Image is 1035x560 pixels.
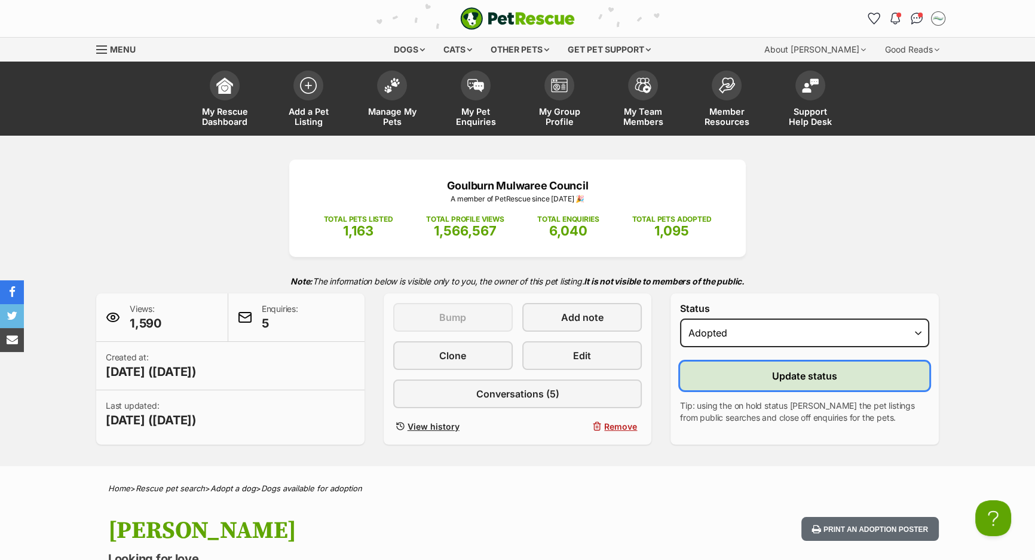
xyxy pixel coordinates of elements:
a: Rescue pet search [136,484,205,493]
span: [DATE] ([DATE]) [106,363,197,380]
a: PetRescue [460,7,575,30]
button: Notifications [886,9,905,28]
span: Support Help Desk [783,106,837,127]
span: Bump [439,310,466,325]
span: Clone [439,348,466,363]
p: Enquiries: [262,303,298,332]
span: My Rescue Dashboard [198,106,252,127]
img: chat-41dd97257d64d25036548639549fe6c8038ab92f7586957e7f3b1b290dea8141.svg [911,13,923,25]
img: manage-my-pets-icon-02211641906a0b7f246fdf0571729dbe1e7629f14944591b6c1af311fb30b64b.svg [384,78,400,93]
div: > > > [78,484,957,493]
a: View history [393,418,513,435]
a: Edit [522,341,642,370]
a: Favourites [864,9,883,28]
div: Dogs [385,38,433,62]
span: My Group Profile [532,106,586,127]
span: Add note [561,310,604,325]
span: My Pet Enquiries [449,106,503,127]
span: Remove [604,420,637,433]
p: A member of PetRescue since [DATE] 🎉 [307,194,728,204]
span: 1,095 [654,223,689,238]
div: Good Reads [877,38,948,62]
span: Menu [110,44,136,54]
a: My Rescue Dashboard [183,65,267,136]
p: Goulburn Mulwaree Council [307,178,728,194]
p: TOTAL ENQUIRIES [537,214,599,225]
div: About [PERSON_NAME] [756,38,874,62]
a: Support Help Desk [768,65,852,136]
a: Menu [96,38,144,59]
strong: It is not visible to members of the public. [584,276,745,286]
span: 1,566,567 [434,223,497,238]
span: View history [408,420,460,433]
a: Manage My Pets [350,65,434,136]
img: add-pet-listing-icon-0afa8454b4691262ce3f59096e99ab1cd57d4a30225e0717b998d2c9b9846f56.svg [300,77,317,94]
img: logo-e224e6f780fb5917bec1dbf3a21bbac754714ae5b6737aabdf751b685950b380.svg [460,7,575,30]
a: Add a Pet Listing [267,65,350,136]
span: 5 [262,315,298,332]
button: Remove [522,418,642,435]
p: TOTAL PETS LISTED [324,214,393,225]
button: Bump [393,303,513,332]
img: Amanda Pain profile pic [932,13,944,25]
img: team-members-icon-5396bd8760b3fe7c0b43da4ab00e1e3bb1a5d9ba89233759b79545d2d3fc5d0d.svg [635,78,651,93]
p: The information below is visible only to you, the owner of this pet listing. [96,269,939,293]
span: 1,163 [343,223,373,238]
a: Conversations (5) [393,380,642,408]
span: My Team Members [616,106,670,127]
span: 6,040 [549,223,587,238]
span: [DATE] ([DATE]) [106,412,197,429]
span: Update status [772,369,837,383]
p: TOTAL PROFILE VIEWS [426,214,504,225]
span: Member Resources [700,106,754,127]
button: Update status [680,362,929,390]
strong: Note: [290,276,313,286]
a: Conversations [907,9,926,28]
a: Adopt a dog [210,484,256,493]
span: Manage My Pets [365,106,419,127]
a: Add note [522,303,642,332]
ul: Account quick links [864,9,948,28]
iframe: Help Scout Beacon - Open [975,500,1011,536]
a: Home [108,484,130,493]
a: Dogs available for adoption [261,484,362,493]
div: Get pet support [559,38,659,62]
button: Print an adoption poster [801,517,939,541]
img: notifications-46538b983faf8c2785f20acdc204bb7945ddae34d4c08c2a6579f10ce5e182be.svg [890,13,900,25]
a: Member Resources [685,65,768,136]
img: member-resources-icon-8e73f808a243e03378d46382f2149f9095a855e16c252ad45f914b54edf8863c.svg [718,77,735,93]
button: My account [929,9,948,28]
p: Last updated: [106,400,197,429]
span: Conversations (5) [476,387,559,401]
img: dashboard-icon-eb2f2d2d3e046f16d808141f083e7271f6b2e854fb5c12c21221c1fb7104beca.svg [216,77,233,94]
p: Tip: using the on hold status [PERSON_NAME] the pet listings from public searches and close off e... [680,400,929,424]
span: Edit [573,348,591,363]
div: Other pets [482,38,558,62]
h1: [PERSON_NAME] [108,517,614,544]
img: group-profile-icon-3fa3cf56718a62981997c0bc7e787c4b2cf8bcc04b72c1350f741eb67cf2f40e.svg [551,78,568,93]
a: Clone [393,341,513,370]
a: My Group Profile [517,65,601,136]
span: 1,590 [130,315,161,332]
img: help-desk-icon-fdf02630f3aa405de69fd3d07c3f3aa587a6932b1a1747fa1d2bba05be0121f9.svg [802,78,819,93]
p: Created at: [106,351,197,380]
a: My Pet Enquiries [434,65,517,136]
p: TOTAL PETS ADOPTED [632,214,711,225]
img: pet-enquiries-icon-7e3ad2cf08bfb03b45e93fb7055b45f3efa6380592205ae92323e6603595dc1f.svg [467,79,484,92]
a: My Team Members [601,65,685,136]
p: Views: [130,303,161,332]
span: Add a Pet Listing [281,106,335,127]
div: Cats [435,38,480,62]
label: Status [680,303,929,314]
